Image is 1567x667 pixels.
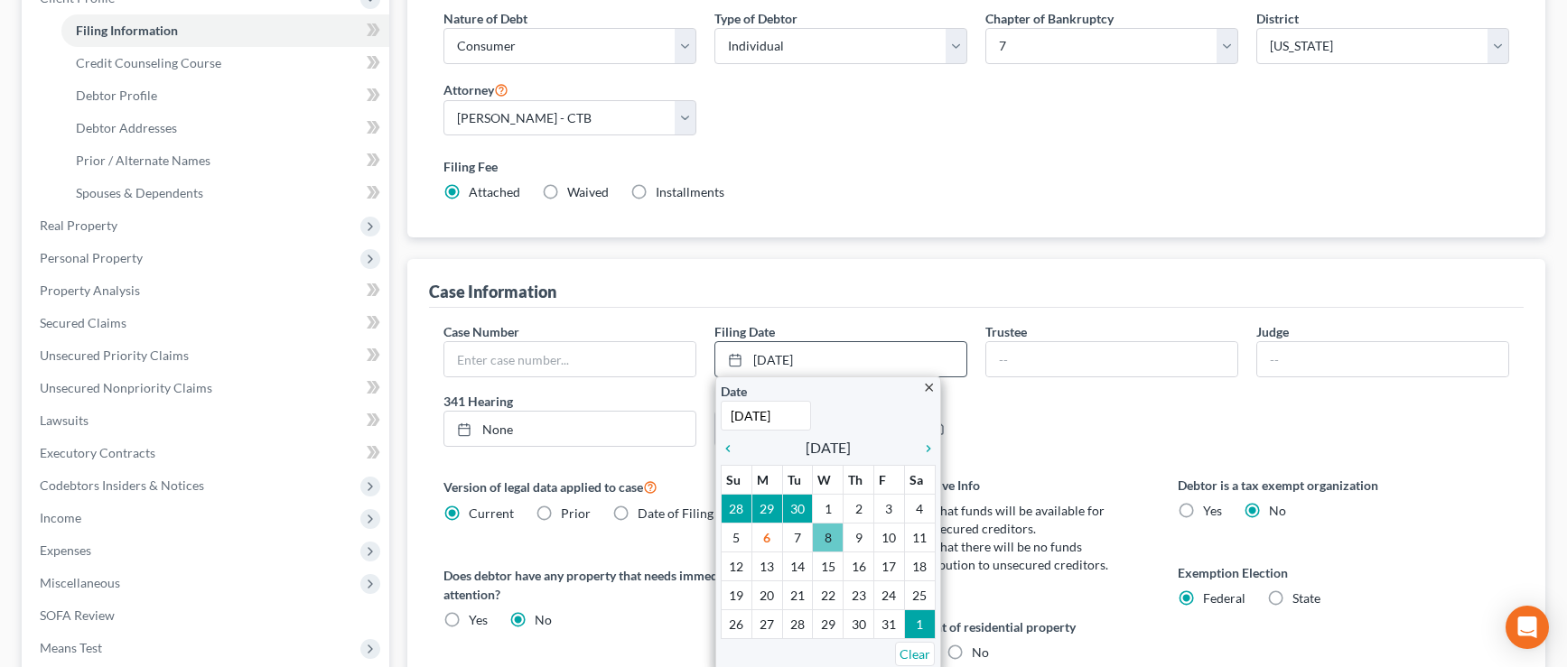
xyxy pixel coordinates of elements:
label: Type of Debtor [714,9,797,28]
label: Trustee [985,322,1027,341]
span: Real Property [40,218,117,233]
span: Debtor estimates that there will be no funds available for distribution to unsecured creditors. [836,539,1108,572]
a: Prior / Alternate Names [61,144,389,177]
label: Case Number [443,322,519,341]
span: Installments [656,184,724,199]
th: F [874,466,905,495]
span: Credit Counseling Course [76,55,221,70]
span: Prior [561,505,591,521]
span: Filing Information [76,23,178,38]
td: 29 [813,610,844,639]
span: Date of Filing [638,505,714,521]
label: 341 Hearing [434,392,976,411]
a: None [444,412,695,446]
span: State [1292,590,1320,606]
td: 22 [813,581,844,610]
td: 14 [782,552,813,581]
span: No [972,644,989,660]
i: chevron_right [912,441,936,456]
td: 27 [751,610,782,639]
span: Yes [469,612,488,627]
td: 11 [904,523,935,552]
span: Debtor Profile [76,88,157,103]
div: Open Intercom Messenger [1506,606,1549,649]
th: Th [844,466,874,495]
label: Exemption Election [1178,563,1509,582]
label: Nature of Debt [443,9,527,28]
i: close [922,381,936,394]
td: 24 [874,581,905,610]
a: Unsecured Priority Claims [25,339,389,372]
td: 8 [813,523,844,552]
td: 28 [782,610,813,639]
span: SOFA Review [40,607,115,623]
span: Miscellaneous [40,575,120,590]
i: chevron_left [721,441,744,456]
span: Lawsuits [40,412,89,428]
td: 16 [844,552,874,581]
td: 30 [782,495,813,523]
a: [DATE] [715,342,966,376]
span: Waived [567,184,609,199]
label: Version of legal data applied to case [443,476,775,497]
span: Current [469,505,514,521]
label: District [1256,9,1299,28]
a: chevron_left [721,437,744,459]
span: Attached [469,184,520,199]
a: Secured Claims [25,307,389,339]
a: Unsecured Nonpriority Claims [25,372,389,404]
label: Date [721,382,747,401]
div: Case Information [429,281,556,302]
a: Credit Counseling Course [61,47,389,79]
td: 7 [782,523,813,552]
a: Debtor Profile [61,79,389,112]
input: Enter case number... [444,342,695,376]
td: 21 [782,581,813,610]
a: Spouses & Dependents [61,177,389,209]
td: 12 [721,552,751,581]
span: Unsecured Priority Claims [40,347,189,363]
label: Filing Date [714,322,775,341]
span: No [535,612,552,627]
td: 31 [874,610,905,639]
input: 1/1/2013 [721,401,811,431]
a: Filing Information [61,14,389,47]
th: Su [721,466,751,495]
label: Debtor is a tax exempt organization [1178,476,1509,495]
span: Codebtors Insiders & Notices [40,477,204,493]
th: Tu [782,466,813,495]
td: 10 [874,523,905,552]
span: Income [40,510,81,525]
span: Executory Contracts [40,445,155,460]
td: 5 [721,523,751,552]
span: No [1269,503,1286,518]
td: 20 [751,581,782,610]
span: [DATE] [806,437,851,459]
td: 26 [721,610,751,639]
label: Debtor resides as tenant of residential property [811,617,1143,636]
td: 13 [751,552,782,581]
td: 3 [874,495,905,523]
th: W [813,466,844,495]
td: 29 [751,495,782,523]
th: M [751,466,782,495]
td: 9 [844,523,874,552]
span: Prior / Alternate Names [76,153,210,168]
span: Secured Claims [40,315,126,330]
td: 15 [813,552,844,581]
td: 6 [751,523,782,552]
span: Federal [1203,590,1245,606]
td: 30 [844,610,874,639]
label: Does debtor have any property that needs immediate attention? [443,566,775,604]
a: close [922,376,936,397]
span: Personal Property [40,250,143,265]
td: 19 [721,581,751,610]
td: 23 [844,581,874,610]
td: 18 [904,552,935,581]
input: -- [986,342,1237,376]
span: Unsecured Nonpriority Claims [40,380,212,395]
span: Debtor Addresses [76,120,177,135]
span: Property Analysis [40,283,140,298]
td: 28 [721,495,751,523]
span: Yes [1203,503,1222,518]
